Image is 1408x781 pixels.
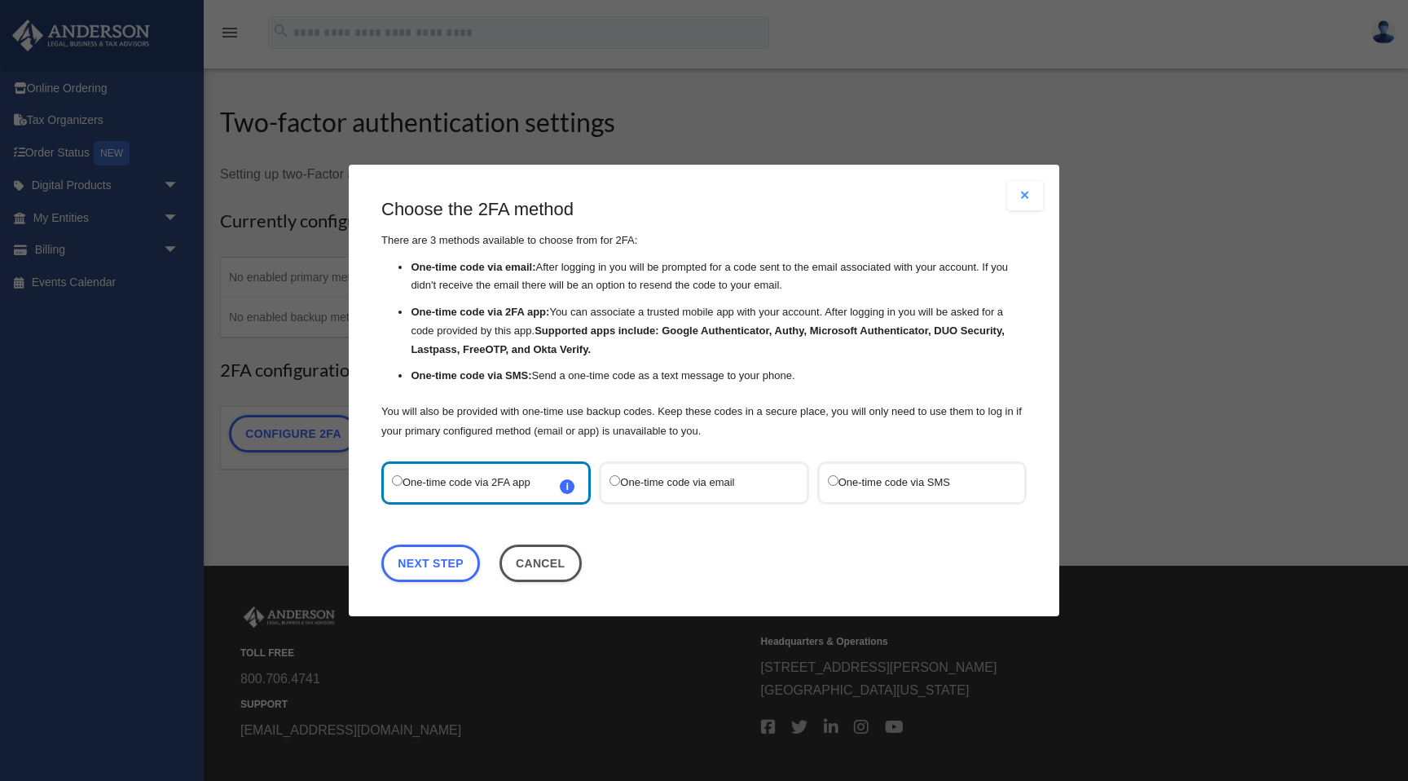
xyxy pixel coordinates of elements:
input: One-time code via SMS [828,475,838,486]
h3: Choose the 2FA method [381,197,1027,223]
div: There are 3 methods available to choose from for 2FA: [381,197,1027,441]
label: One-time code via email [609,472,781,494]
span: i [560,479,574,494]
label: One-time code via 2FA app [392,472,564,494]
strong: One-time code via 2FA app: [411,306,549,318]
strong: One-time code via email: [411,261,535,273]
p: You will also be provided with one-time use backup codes. Keep these codes in a secure place, you... [381,402,1027,441]
li: Send a one-time code as a text message to your phone. [411,368,1027,386]
input: One-time code via email [609,475,620,486]
li: You can associate a trusted mobile app with your account. After logging in you will be asked for ... [411,303,1027,359]
strong: Supported apps include: Google Authenticator, Authy, Microsoft Authenticator, DUO Security, Lastp... [411,324,1004,355]
button: Close modal [1007,181,1043,210]
a: Next Step [381,545,480,582]
button: Close this dialog window [499,545,582,582]
input: One-time code via 2FA appi [392,475,403,486]
label: One-time code via SMS [828,472,1000,494]
li: After logging in you will be prompted for a code sent to the email associated with your account. ... [411,258,1027,296]
strong: One-time code via SMS: [411,370,531,382]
